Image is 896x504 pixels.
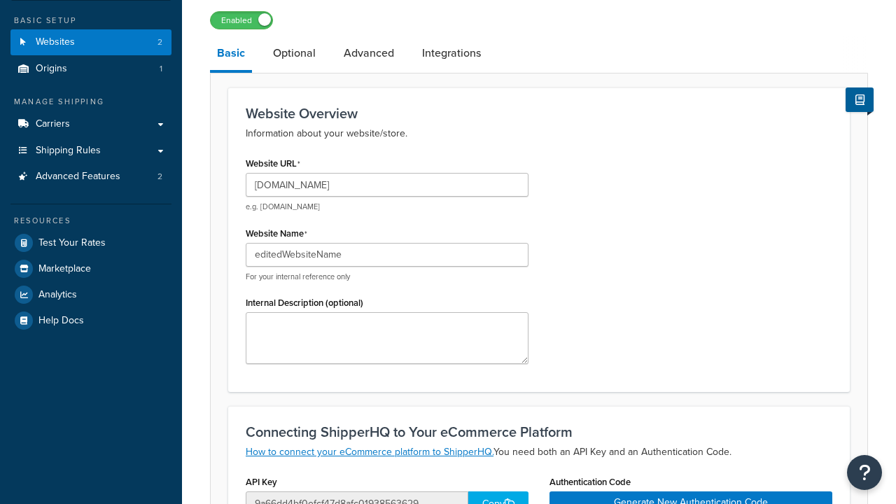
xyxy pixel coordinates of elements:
span: Analytics [38,289,77,301]
span: Websites [36,36,75,48]
a: Marketplace [10,256,171,281]
span: Shipping Rules [36,145,101,157]
span: Help Docs [38,315,84,327]
a: Basic [210,36,252,73]
a: Carriers [10,111,171,137]
a: Help Docs [10,308,171,333]
h3: Website Overview [246,106,832,121]
a: How to connect your eCommerce platform to ShipperHQ. [246,444,493,459]
label: Website Name [246,228,307,239]
div: Resources [10,215,171,227]
span: Carriers [36,118,70,130]
span: Origins [36,63,67,75]
label: Authentication Code [549,477,631,487]
span: Advanced Features [36,171,120,183]
label: API Key [246,477,277,487]
a: Advanced Features2 [10,164,171,190]
span: Marketplace [38,263,91,275]
p: Information about your website/store. [246,125,832,142]
a: Test Your Rates [10,230,171,255]
li: Advanced Features [10,164,171,190]
div: Basic Setup [10,15,171,27]
a: Shipping Rules [10,138,171,164]
div: Manage Shipping [10,96,171,108]
a: Websites2 [10,29,171,55]
button: Show Help Docs [846,87,874,112]
a: Origins1 [10,56,171,82]
li: Websites [10,29,171,55]
label: Enabled [211,12,272,29]
a: Integrations [415,36,488,70]
li: Origins [10,56,171,82]
a: Analytics [10,282,171,307]
span: Test Your Rates [38,237,106,249]
p: e.g. [DOMAIN_NAME] [246,202,528,212]
span: 2 [157,171,162,183]
a: Optional [266,36,323,70]
label: Website URL [246,158,300,169]
p: You need both an API Key and an Authentication Code. [246,444,832,461]
h3: Connecting ShipperHQ to Your eCommerce Platform [246,424,832,440]
label: Internal Description (optional) [246,297,363,308]
span: 2 [157,36,162,48]
a: Advanced [337,36,401,70]
span: 1 [160,63,162,75]
button: Open Resource Center [847,455,882,490]
p: For your internal reference only [246,272,528,282]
